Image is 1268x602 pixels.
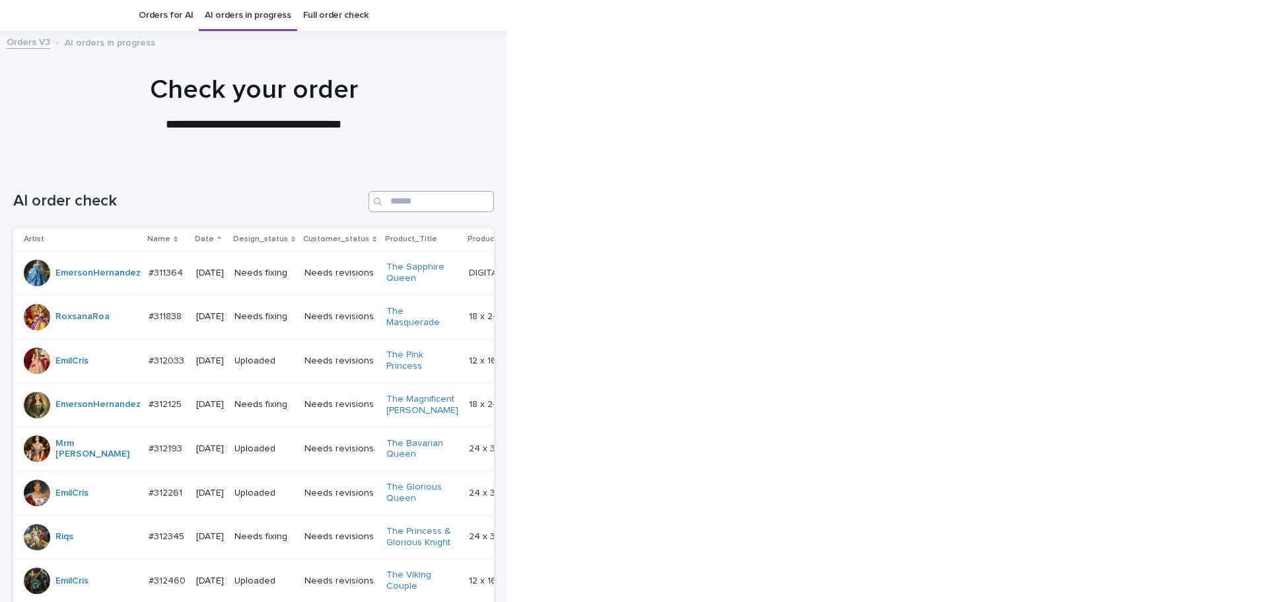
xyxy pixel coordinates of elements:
[468,232,528,246] p: Product_Variant
[195,232,214,246] p: Date
[234,268,294,279] p: Needs fixing
[469,265,530,279] p: DIGITAL ONLY
[13,427,627,471] tr: Mrm [PERSON_NAME] #312193#312193 [DATE]UploadedNeeds revisionsThe Bavarian Queen 24 x 3624 x 36
[55,531,73,543] a: Riqs
[469,353,499,367] p: 12 x 16
[386,394,458,416] a: The Magnificent [PERSON_NAME]
[149,353,187,367] p: #312033
[196,356,224,367] p: [DATE]
[304,443,375,455] p: Needs revisions
[149,396,184,410] p: #312125
[196,443,224,455] p: [DATE]
[7,34,50,49] a: Orders V3
[55,311,110,322] a: RoxsanaRoa
[147,232,170,246] p: Name
[386,306,458,328] a: The Masquerade
[304,268,375,279] p: Needs revisions
[149,441,185,455] p: #312193
[149,485,185,499] p: #312261
[24,232,44,246] p: Artist
[196,531,224,543] p: [DATE]
[469,529,504,543] p: 24 x 36
[55,576,88,587] a: EmilCris
[55,268,141,279] a: EmersonHernandez
[233,232,288,246] p: Design_status
[369,191,494,212] input: Search
[149,529,187,543] p: #312345
[386,526,458,548] a: The Princess & Glorious Knight
[234,311,294,322] p: Needs fixing
[234,488,294,499] p: Uploaded
[386,262,458,284] a: The Sapphire Queen
[386,350,458,372] a: The Pink Princess
[149,309,184,322] p: #311838
[65,34,155,49] p: AI orders in progress
[469,485,504,499] p: 24 x 36
[234,576,294,587] p: Uploaded
[386,438,458,461] a: The Bavarian Queen
[234,356,294,367] p: Uploaded
[469,573,499,587] p: 12 x 16
[55,438,138,461] a: Mrm [PERSON_NAME]
[304,356,375,367] p: Needs revisions
[13,383,627,427] tr: EmersonHernandez #312125#312125 [DATE]Needs fixingNeeds revisionsThe Magnificent [PERSON_NAME] 18...
[234,399,294,410] p: Needs fixing
[149,573,188,587] p: #312460
[55,488,88,499] a: EmilCris
[196,311,224,322] p: [DATE]
[469,396,501,410] p: 18 x 24
[386,570,458,592] a: The Viking Couple
[469,441,504,455] p: 24 x 36
[196,488,224,499] p: [DATE]
[13,471,627,515] tr: EmilCris #312261#312261 [DATE]UploadedNeeds revisionsThe Glorious Queen 24 x 3624 x 36
[13,251,627,295] tr: EmersonHernandez #311364#311364 [DATE]Needs fixingNeeds revisionsThe Sapphire Queen DIGITAL ONLYD...
[13,339,627,383] tr: EmilCris #312033#312033 [DATE]UploadedNeeds revisionsThe Pink Princess 12 x 1612 x 16
[13,515,627,559] tr: Riqs #312345#312345 [DATE]Needs fixingNeeds revisionsThe Princess & Glorious Knight 24 x 3624 x 36
[196,576,224,587] p: [DATE]
[196,399,224,410] p: [DATE]
[13,295,627,339] tr: RoxsanaRoa #311838#311838 [DATE]Needs fixingNeeds revisionsThe Masquerade 18 x 2418 x 24
[469,309,501,322] p: 18 x 24
[304,311,375,322] p: Needs revisions
[196,268,224,279] p: [DATE]
[234,531,294,543] p: Needs fixing
[304,576,375,587] p: Needs revisions
[304,399,375,410] p: Needs revisions
[386,482,458,504] a: The Glorious Queen
[13,192,363,211] h1: AI order check
[304,488,375,499] p: Needs revisions
[149,265,186,279] p: #311364
[55,399,141,410] a: EmersonHernandez
[234,443,294,455] p: Uploaded
[385,232,437,246] p: Product_Title
[303,232,369,246] p: Customer_status
[13,74,494,106] h1: Check your order
[304,531,375,543] p: Needs revisions
[55,356,88,367] a: EmilCris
